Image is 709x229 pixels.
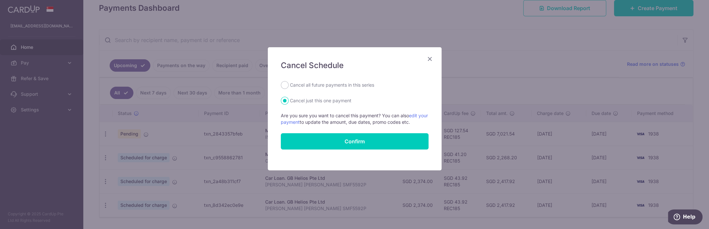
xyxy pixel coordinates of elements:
[668,209,702,226] iframe: Opens a widget where you can find more information
[281,133,429,150] button: Confirm
[290,97,351,105] label: Cancel just this one payment
[281,112,429,125] p: Are you sure you want to cancel this payment? You can also to update the amount, due dates, promo...
[281,60,429,71] h5: Cancel Schedule
[290,81,374,89] label: Cancel all future payments in this series
[426,55,434,63] button: Close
